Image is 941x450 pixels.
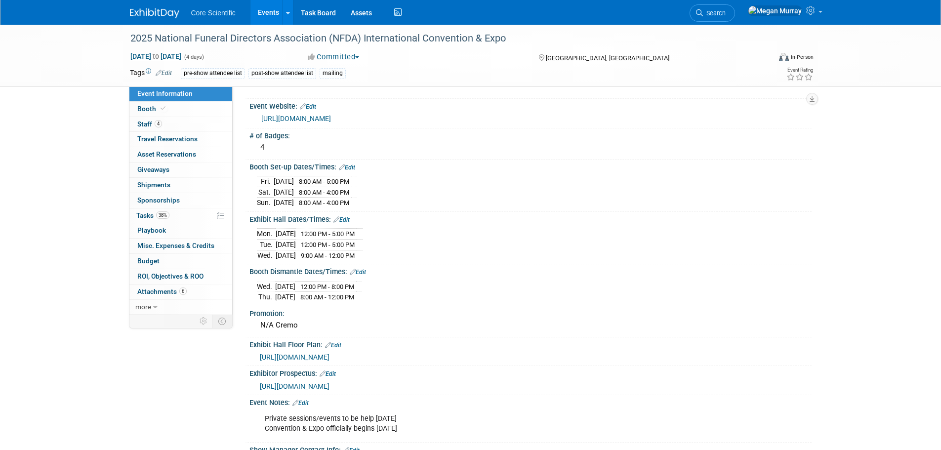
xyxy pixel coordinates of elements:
[195,315,212,327] td: Personalize Event Tab Strip
[299,189,349,196] span: 8:00 AM - 4:00 PM
[129,147,232,162] a: Asset Reservations
[258,409,703,439] div: Private sessions/events to be help [DATE] Convention & Expo officially begins [DATE]
[137,196,180,204] span: Sponsorships
[260,382,329,390] a: [URL][DOMAIN_NAME]
[179,287,187,295] span: 6
[129,117,232,132] a: Staff4
[276,240,296,250] td: [DATE]
[129,102,232,117] a: Booth
[249,99,812,112] div: Event Website:
[249,366,812,379] div: Exhibitor Prospectus:
[257,140,804,155] div: 4
[129,300,232,315] a: more
[129,223,232,238] a: Playbook
[212,315,232,327] td: Toggle Event Tabs
[257,229,276,240] td: Mon.
[546,54,669,62] span: [GEOGRAPHIC_DATA], [GEOGRAPHIC_DATA]
[249,128,812,141] div: # of Badges:
[151,52,161,60] span: to
[249,160,812,172] div: Booth Set-up Dates/Times:
[257,187,274,198] td: Sat.
[300,103,316,110] a: Edit
[257,176,274,187] td: Fri.
[137,135,198,143] span: Travel Reservations
[299,178,349,185] span: 8:00 AM - 5:00 PM
[333,216,350,223] a: Edit
[257,198,274,208] td: Sun.
[129,178,232,193] a: Shipments
[257,318,804,333] div: N/A Cremo
[257,250,276,260] td: Wed.
[325,342,341,349] a: Edit
[156,70,172,77] a: Edit
[260,353,329,361] a: [URL][DOMAIN_NAME]
[137,257,160,265] span: Budget
[300,293,354,301] span: 8:00 AM - 12:00 PM
[137,226,166,234] span: Playbook
[320,370,336,377] a: Edit
[275,281,295,292] td: [DATE]
[292,400,309,407] a: Edit
[304,52,363,62] button: Committed
[274,187,294,198] td: [DATE]
[156,211,169,219] span: 38%
[275,292,295,302] td: [DATE]
[261,115,331,123] a: [URL][DOMAIN_NAME]
[137,165,169,173] span: Giveaways
[137,242,214,249] span: Misc. Expenses & Credits
[137,181,170,189] span: Shipments
[137,89,193,97] span: Event Information
[129,285,232,299] a: Attachments6
[690,4,735,22] a: Search
[249,264,812,277] div: Booth Dismantle Dates/Times:
[712,51,814,66] div: Event Format
[129,208,232,223] a: Tasks38%
[136,211,169,219] span: Tasks
[786,68,813,73] div: Event Rating
[301,252,355,259] span: 9:00 AM - 12:00 PM
[129,193,232,208] a: Sponsorships
[779,53,789,61] img: Format-Inperson.png
[748,5,802,16] img: Megan Murray
[130,68,172,79] td: Tags
[129,269,232,284] a: ROI, Objectives & ROO
[257,292,275,302] td: Thu.
[127,30,756,47] div: 2025 National Funeral Directors Association (NFDA) International Convention & Expo
[137,287,187,295] span: Attachments
[350,269,366,276] a: Edit
[161,106,165,111] i: Booth reservation complete
[339,164,355,171] a: Edit
[703,9,726,17] span: Search
[129,86,232,101] a: Event Information
[183,54,204,60] span: (4 days)
[129,254,232,269] a: Budget
[135,303,151,311] span: more
[257,240,276,250] td: Tue.
[301,230,355,238] span: 12:00 PM - 5:00 PM
[137,105,167,113] span: Booth
[276,229,296,240] td: [DATE]
[129,132,232,147] a: Travel Reservations
[249,395,812,408] div: Event Notes:
[276,250,296,260] td: [DATE]
[249,337,812,350] div: Exhibit Hall Floor Plan:
[130,52,182,61] span: [DATE] [DATE]
[129,239,232,253] a: Misc. Expenses & Credits
[155,120,162,127] span: 4
[320,68,346,79] div: mailing
[300,283,354,290] span: 12:00 PM - 8:00 PM
[191,9,236,17] span: Core Scientific
[274,176,294,187] td: [DATE]
[137,150,196,158] span: Asset Reservations
[248,68,316,79] div: post-show attendee list
[249,212,812,225] div: Exhibit Hall Dates/Times:
[137,120,162,128] span: Staff
[301,241,355,248] span: 12:00 PM - 5:00 PM
[130,8,179,18] img: ExhibitDay
[790,53,814,61] div: In-Person
[257,281,275,292] td: Wed.
[274,198,294,208] td: [DATE]
[249,306,812,319] div: Promotion:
